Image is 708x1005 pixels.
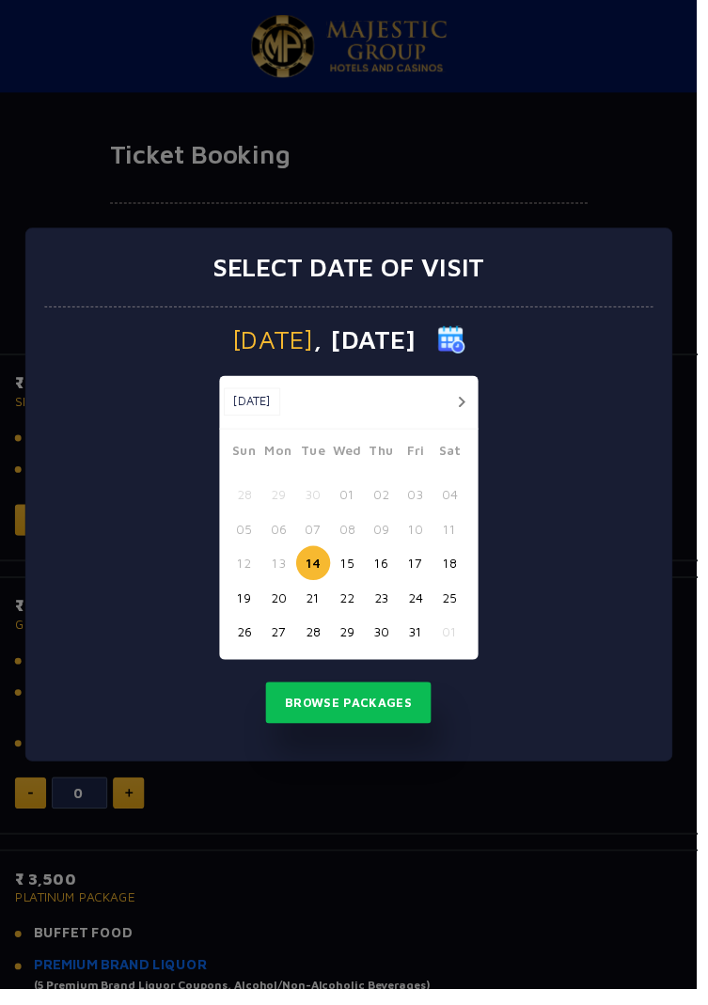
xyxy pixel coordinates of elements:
[370,555,405,589] button: 16
[301,555,336,589] button: 14
[440,624,475,659] button: 01
[266,624,301,659] button: 27
[231,589,266,624] button: 19
[266,555,301,589] button: 13
[370,520,405,555] button: 09
[405,624,440,659] button: 31
[301,624,336,659] button: 28
[301,589,336,624] button: 21
[231,448,266,474] span: Sun
[440,520,475,555] button: 11
[301,520,336,555] button: 07
[336,448,370,474] span: Wed
[336,555,370,589] button: 15
[270,693,439,736] button: Browse Packages
[370,485,405,520] button: 02
[301,448,336,474] span: Tue
[336,624,370,659] button: 29
[440,555,475,589] button: 18
[231,485,266,520] button: 28
[231,520,266,555] button: 05
[266,589,301,624] button: 20
[405,520,440,555] button: 10
[236,332,319,358] span: [DATE]
[370,589,405,624] button: 23
[370,448,405,474] span: Thu
[440,589,475,624] button: 25
[336,485,370,520] button: 01
[231,555,266,589] button: 12
[405,485,440,520] button: 03
[301,485,336,520] button: 30
[336,589,370,624] button: 22
[405,589,440,624] button: 24
[266,520,301,555] button: 06
[440,485,475,520] button: 04
[405,555,440,589] button: 17
[336,520,370,555] button: 08
[266,485,301,520] button: 29
[231,624,266,659] button: 26
[440,448,475,474] span: Sat
[370,624,405,659] button: 30
[405,448,440,474] span: Fri
[266,448,301,474] span: Mon
[228,394,285,422] button: [DATE]
[445,331,473,359] img: calender icon
[319,332,422,358] span: , [DATE]
[216,256,493,288] h3: Select date of visit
